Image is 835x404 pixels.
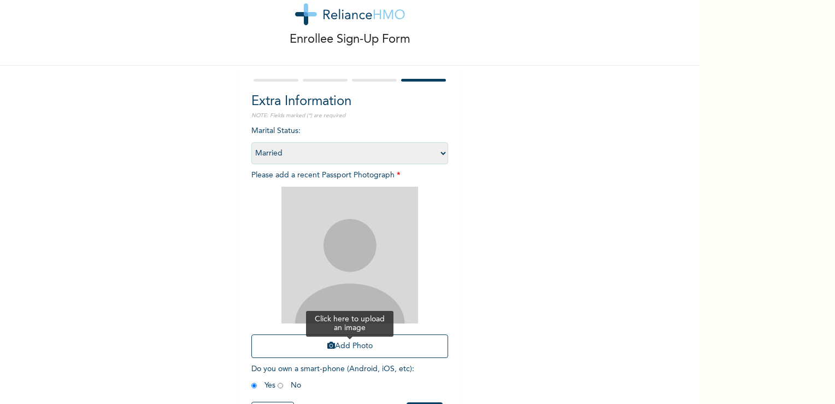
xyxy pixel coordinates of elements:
span: Please add a recent Passport Photograph [251,171,448,363]
img: Crop [281,187,418,324]
h2: Extra Information [251,92,448,112]
p: Enrollee Sign-Up Form [290,31,410,49]
img: logo [295,3,405,25]
button: Add Photo [251,334,448,358]
p: NOTE: Fields marked (*) are required [251,112,448,120]
span: Marital Status : [251,127,448,157]
span: Do you own a smart-phone (Android, iOS, etc) : Yes No [251,365,414,389]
